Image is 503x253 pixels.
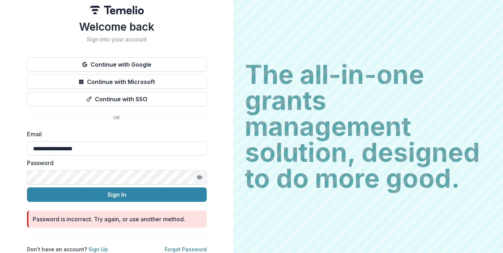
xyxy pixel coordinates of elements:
button: Continue with Google [27,57,207,72]
a: Sign Up [88,246,108,252]
label: Email [27,130,202,138]
button: Continue with SSO [27,92,207,106]
a: Forgot Password [165,246,207,252]
p: Don't have an account? [27,245,108,253]
img: Temelio [90,6,144,14]
div: Password is incorrect. Try again, or use another method. [33,215,185,223]
h1: Welcome back [27,20,207,33]
label: Password [27,159,202,167]
button: Continue with Microsoft [27,75,207,89]
button: Toggle password visibility [194,172,205,183]
button: Sign In [27,187,207,202]
h2: Sign into your account [27,36,207,43]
